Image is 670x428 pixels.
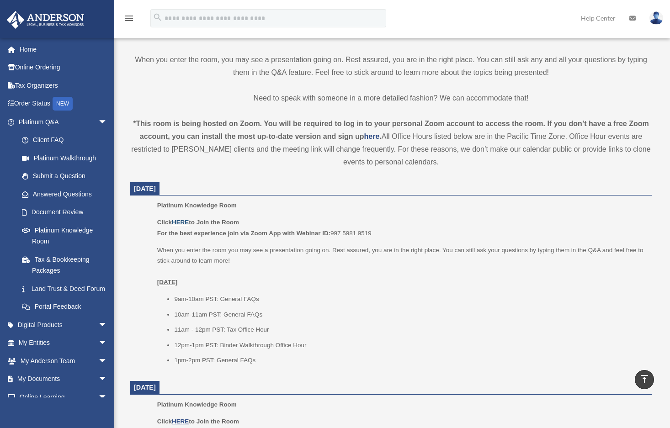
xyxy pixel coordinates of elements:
img: Anderson Advisors Platinum Portal [4,11,87,29]
p: Need to speak with someone in a more detailed fashion? We can accommodate that! [130,92,652,105]
a: Platinum Q&Aarrow_drop_down [6,113,121,131]
li: 11am - 12pm PST: Tax Office Hour [174,324,645,335]
i: search [153,12,163,22]
p: When you enter the room you may see a presentation going on. Rest assured, you are in the right p... [157,245,645,288]
p: When you enter the room, you may see a presentation going on. Rest assured, you are in the right ... [130,53,652,79]
span: [DATE] [134,384,156,391]
a: Digital Productsarrow_drop_down [6,316,121,334]
span: [DATE] [134,185,156,192]
a: HERE [172,219,189,226]
span: arrow_drop_down [98,370,117,389]
a: Client FAQ [13,131,121,149]
b: Click to Join the Room [157,219,239,226]
li: 10am-11am PST: General FAQs [174,309,645,320]
b: For the best experience join via Zoom App with Webinar ID: [157,230,330,237]
a: here [364,132,380,140]
div: All Office Hours listed below are in the Pacific Time Zone. Office Hour events are restricted to ... [130,117,652,169]
a: Portal Feedback [13,298,121,316]
a: Online Learningarrow_drop_down [6,388,121,406]
i: menu [123,13,134,24]
span: arrow_drop_down [98,334,117,353]
span: Platinum Knowledge Room [157,401,237,408]
a: Tax & Bookkeeping Packages [13,250,121,280]
span: arrow_drop_down [98,388,117,407]
a: Tax Organizers [6,76,121,95]
a: Answered Questions [13,185,121,203]
span: Platinum Knowledge Room [157,202,237,209]
a: Order StatusNEW [6,95,121,113]
a: vertical_align_top [635,370,654,389]
b: Click to Join the Room [157,418,239,425]
div: NEW [53,97,73,111]
span: arrow_drop_down [98,113,117,132]
a: Platinum Walkthrough [13,149,121,167]
a: Home [6,40,121,58]
a: My Anderson Teamarrow_drop_down [6,352,121,370]
span: arrow_drop_down [98,352,117,370]
i: vertical_align_top [639,374,650,385]
strong: . [379,132,381,140]
p: 997 5981 9519 [157,217,645,238]
li: 12pm-1pm PST: Binder Walkthrough Office Hour [174,340,645,351]
li: 1pm-2pm PST: General FAQs [174,355,645,366]
a: Submit a Question [13,167,121,185]
strong: *This room is being hosted on Zoom. You will be required to log in to your personal Zoom account ... [133,120,649,140]
a: Document Review [13,203,121,222]
u: [DATE] [157,279,178,285]
span: arrow_drop_down [98,316,117,334]
a: Online Ordering [6,58,121,77]
img: User Pic [649,11,663,25]
a: Platinum Knowledge Room [13,221,117,250]
a: menu [123,16,134,24]
a: Land Trust & Deed Forum [13,280,121,298]
a: HERE [172,418,189,425]
li: 9am-10am PST: General FAQs [174,294,645,305]
a: My Documentsarrow_drop_down [6,370,121,388]
a: My Entitiesarrow_drop_down [6,334,121,352]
